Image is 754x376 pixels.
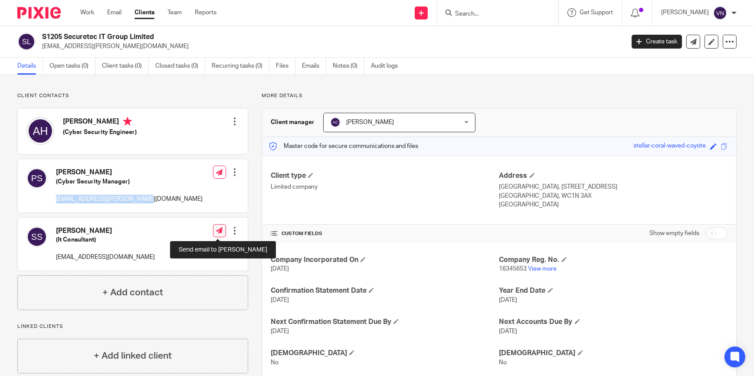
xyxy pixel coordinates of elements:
img: svg%3E [17,33,36,51]
h4: Company Incorporated On [271,255,499,265]
p: [GEOGRAPHIC_DATA], WC1N 3AX [499,192,728,200]
h5: (Cyber Security Manager) [56,177,203,186]
a: Email [107,8,121,17]
img: svg%3E [26,117,54,145]
h4: Confirmation Statement Date [271,286,499,295]
p: Limited company [271,183,499,191]
a: Files [276,58,295,75]
span: Get Support [580,10,613,16]
h4: [DEMOGRAPHIC_DATA] [271,349,499,358]
a: Team [167,8,182,17]
a: Create task [632,35,682,49]
span: [DATE] [271,297,289,303]
span: [PERSON_NAME] [346,119,394,125]
a: Reports [195,8,216,17]
p: [EMAIL_ADDRESS][PERSON_NAME][DOMAIN_NAME] [56,195,203,203]
h4: Address [499,171,728,180]
a: Notes (0) [333,58,364,75]
h4: [PERSON_NAME] [63,117,137,128]
span: No [499,360,507,366]
p: [GEOGRAPHIC_DATA] [499,200,728,209]
span: [DATE] [499,297,518,303]
span: [DATE] [271,328,289,334]
img: svg%3E [330,117,341,128]
h4: Year End Date [499,286,728,295]
input: Search [454,10,532,18]
a: Open tasks (0) [49,58,95,75]
i: Primary [123,117,132,126]
h4: Next Confirmation Statement Due By [271,317,499,327]
p: [GEOGRAPHIC_DATA], [STREET_ADDRESS] [499,183,728,191]
p: Client contacts [17,92,248,99]
p: [EMAIL_ADDRESS][PERSON_NAME][DOMAIN_NAME] [42,42,619,51]
h4: Company Reg. No. [499,255,728,265]
a: Audit logs [371,58,404,75]
span: [DATE] [271,266,289,272]
div: stellar-coral-waved-coyote [633,141,706,151]
h2: S1205 Securetec IT Group Limited [42,33,503,42]
p: [PERSON_NAME] [661,8,709,17]
span: 16345653 [499,266,527,272]
h4: + Add linked client [94,349,172,363]
img: Pixie [17,7,61,19]
h4: [PERSON_NAME] [56,168,203,177]
h4: [PERSON_NAME] [56,226,155,235]
p: Master code for secure communications and files [269,142,418,150]
h4: Next Accounts Due By [499,317,728,327]
span: No [271,360,279,366]
a: Recurring tasks (0) [212,58,269,75]
a: View more [528,266,557,272]
label: Show empty fields [649,229,699,238]
a: Client tasks (0) [102,58,149,75]
h5: (Cyber Security Engineer) [63,128,137,137]
p: Linked clients [17,323,248,330]
img: svg%3E [26,168,47,189]
img: svg%3E [26,226,47,247]
a: Emails [302,58,326,75]
a: Closed tasks (0) [155,58,205,75]
h4: Client type [271,171,499,180]
p: [EMAIL_ADDRESS][DOMAIN_NAME] [56,253,155,262]
a: Clients [134,8,154,17]
a: Details [17,58,43,75]
h4: [DEMOGRAPHIC_DATA] [499,349,728,358]
p: More details [262,92,737,99]
img: svg%3E [713,6,727,20]
h3: Client manager [271,118,315,127]
h4: + Add contact [102,286,163,299]
span: [DATE] [499,328,518,334]
h5: (It Consultant) [56,235,155,244]
a: Work [80,8,94,17]
h4: CUSTOM FIELDS [271,230,499,237]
